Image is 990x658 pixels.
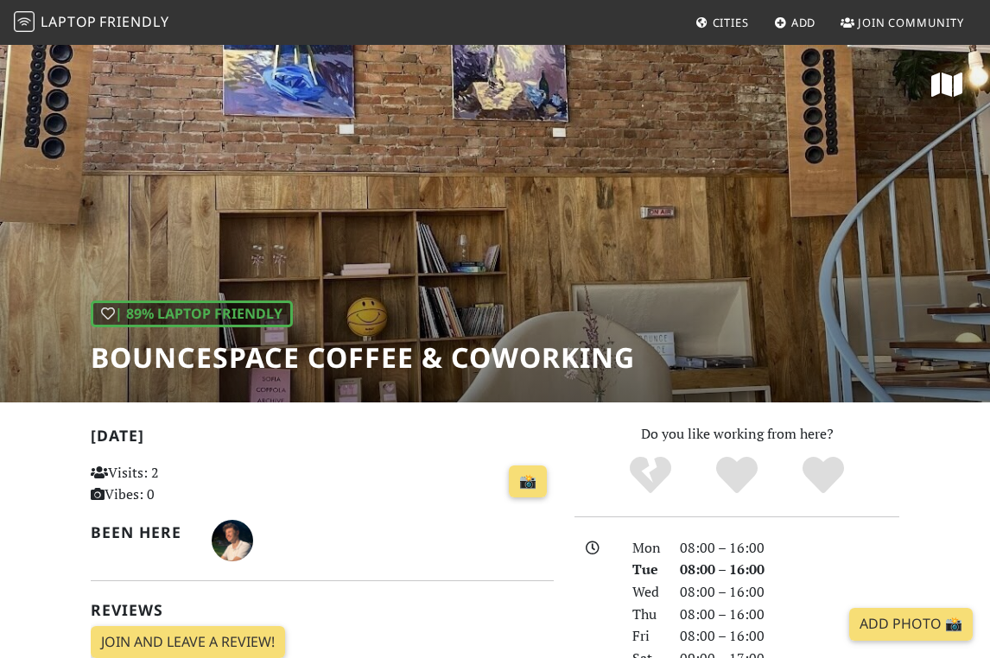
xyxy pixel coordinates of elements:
[689,7,756,38] a: Cities
[91,601,554,619] h2: Reviews
[91,523,191,541] h2: Been here
[212,529,253,548] span: Talha Şahin
[607,454,694,497] div: No
[670,604,910,626] div: 08:00 – 16:00
[670,581,910,604] div: 08:00 – 16:00
[849,608,973,641] a: Add Photo 📸
[99,12,168,31] span: Friendly
[622,581,670,604] div: Wed
[713,15,749,30] span: Cities
[212,520,253,561] img: 6827-talha.jpg
[767,7,823,38] a: Add
[91,427,554,452] h2: [DATE]
[622,625,670,648] div: Fri
[670,537,910,560] div: 08:00 – 16:00
[574,423,899,446] p: Do you like working from here?
[694,454,780,497] div: Yes
[14,11,35,32] img: LaptopFriendly
[41,12,97,31] span: Laptop
[91,301,293,328] div: | 89% Laptop Friendly
[670,559,910,581] div: 08:00 – 16:00
[858,15,964,30] span: Join Community
[91,462,232,506] p: Visits: 2 Vibes: 0
[622,537,670,560] div: Mon
[622,559,670,581] div: Tue
[791,15,816,30] span: Add
[509,465,547,498] a: 📸
[91,341,635,374] h1: BounceSpace Coffee & Coworking
[780,454,866,497] div: Definitely!
[14,8,169,38] a: LaptopFriendly LaptopFriendly
[622,604,670,626] div: Thu
[670,625,910,648] div: 08:00 – 16:00
[834,7,971,38] a: Join Community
